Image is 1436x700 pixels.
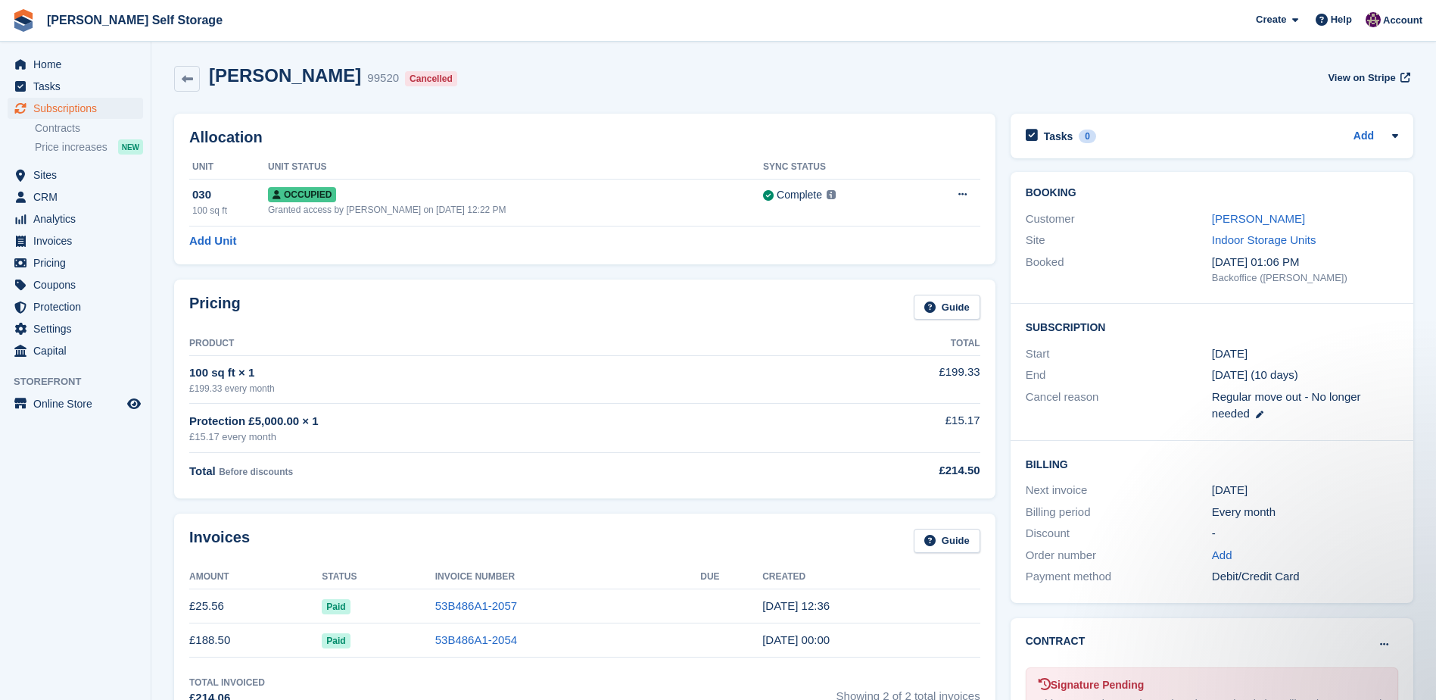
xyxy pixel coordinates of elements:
span: Total [189,464,216,477]
time: 2025-08-27 11:36:27 UTC [762,599,830,612]
time: 2025-08-26 23:00:00 UTC [1212,345,1248,363]
span: Protection [33,296,124,317]
span: [DATE] (10 days) [1212,368,1298,381]
div: Next invoice [1026,482,1212,499]
span: Help [1331,12,1352,27]
td: £199.33 [790,355,980,403]
span: Home [33,54,124,75]
div: Discount [1026,525,1212,542]
div: NEW [118,139,143,155]
span: Before discounts [219,467,293,477]
div: Signature Pending [1039,677,1385,693]
div: Granted access by [PERSON_NAME] on [DATE] 12:22 PM [268,203,763,217]
h2: Allocation [189,129,980,146]
div: 100 sq ft × 1 [189,364,790,382]
a: menu [8,54,143,75]
a: 53B486A1-2054 [435,633,517,646]
th: Total [790,332,980,356]
span: View on Stripe [1328,70,1395,86]
a: [PERSON_NAME] [1212,212,1305,225]
a: menu [8,76,143,97]
span: Invoices [33,230,124,252]
a: 53B486A1-2057 [435,599,517,612]
a: menu [8,252,143,273]
h2: Booking [1026,187,1398,199]
div: Cancelled [405,71,457,86]
time: 2025-08-26 23:00:42 UTC [762,633,830,646]
div: 99520 [367,70,399,87]
div: 030 [192,186,268,204]
h2: Invoices [189,529,250,554]
a: menu [8,208,143,230]
th: Status [322,565,435,589]
a: menu [8,318,143,339]
div: Protection £5,000.00 × 1 [189,413,790,430]
th: Amount [189,565,322,589]
td: £15.17 [790,404,980,453]
div: Site [1026,232,1212,249]
span: Pricing [33,252,124,273]
span: Subscriptions [33,98,124,119]
div: £15.17 every month [189,430,790,445]
span: Capital [33,340,124,361]
span: Settings [33,318,124,339]
span: Online Store [33,393,124,414]
img: Nikki Ambrosini [1366,12,1381,27]
span: Storefront [14,374,151,389]
a: menu [8,186,143,208]
td: £188.50 [189,623,322,658]
a: Add Unit [189,233,236,250]
img: stora-icon-8386f47178a22dfd0bd8f6a31ec36ba5ce8667c1dd55bd0f319d3a0aa187defe.svg [12,9,35,32]
h2: [PERSON_NAME] [209,65,361,86]
th: Unit Status [268,155,763,180]
a: menu [8,393,143,414]
a: [PERSON_NAME] Self Storage [41,8,229,33]
th: Invoice Number [435,565,701,589]
a: menu [8,296,143,317]
a: Price increases NEW [35,139,143,155]
div: Customer [1026,211,1212,228]
a: Guide [914,529,980,554]
div: Complete [777,187,822,203]
span: Create [1256,12,1286,27]
th: Unit [189,155,268,180]
a: menu [8,340,143,361]
th: Sync Status [763,155,914,180]
a: menu [8,274,143,295]
div: Booked [1026,254,1212,286]
span: Sites [33,164,124,186]
span: Analytics [33,208,124,230]
th: Created [762,565,980,589]
div: Cancel reason [1026,389,1212,423]
span: Occupied [268,187,336,202]
a: Preview store [125,395,143,413]
a: menu [8,98,143,119]
h2: Billing [1026,456,1398,471]
div: Total Invoiced [189,676,265,689]
h2: Contract [1026,633,1086,649]
div: £214.50 [790,462,980,480]
div: Backoffice ([PERSON_NAME]) [1212,270,1398,286]
span: Account [1383,13,1422,28]
h2: Pricing [189,295,241,320]
div: Order number [1026,547,1212,564]
img: icon-info-grey-7440780725fd019a000dd9b08b2336e03edf1995a4989e88bcd33f0948082b44.svg [827,190,836,199]
div: Start [1026,345,1212,363]
span: Regular move out - No longer needed [1212,390,1361,420]
div: End [1026,367,1212,384]
a: Add [1353,128,1374,145]
span: Paid [322,599,350,614]
div: Payment method [1026,568,1212,586]
span: Price increases [35,140,107,155]
a: Guide [914,295,980,320]
span: Tasks [33,76,124,97]
span: CRM [33,186,124,208]
td: £25.56 [189,589,322,623]
h2: Subscription [1026,319,1398,334]
div: Billing period [1026,504,1212,521]
span: Coupons [33,274,124,295]
div: [DATE] 01:06 PM [1212,254,1398,271]
th: Due [700,565,762,589]
div: £199.33 every month [189,382,790,395]
a: menu [8,164,143,186]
